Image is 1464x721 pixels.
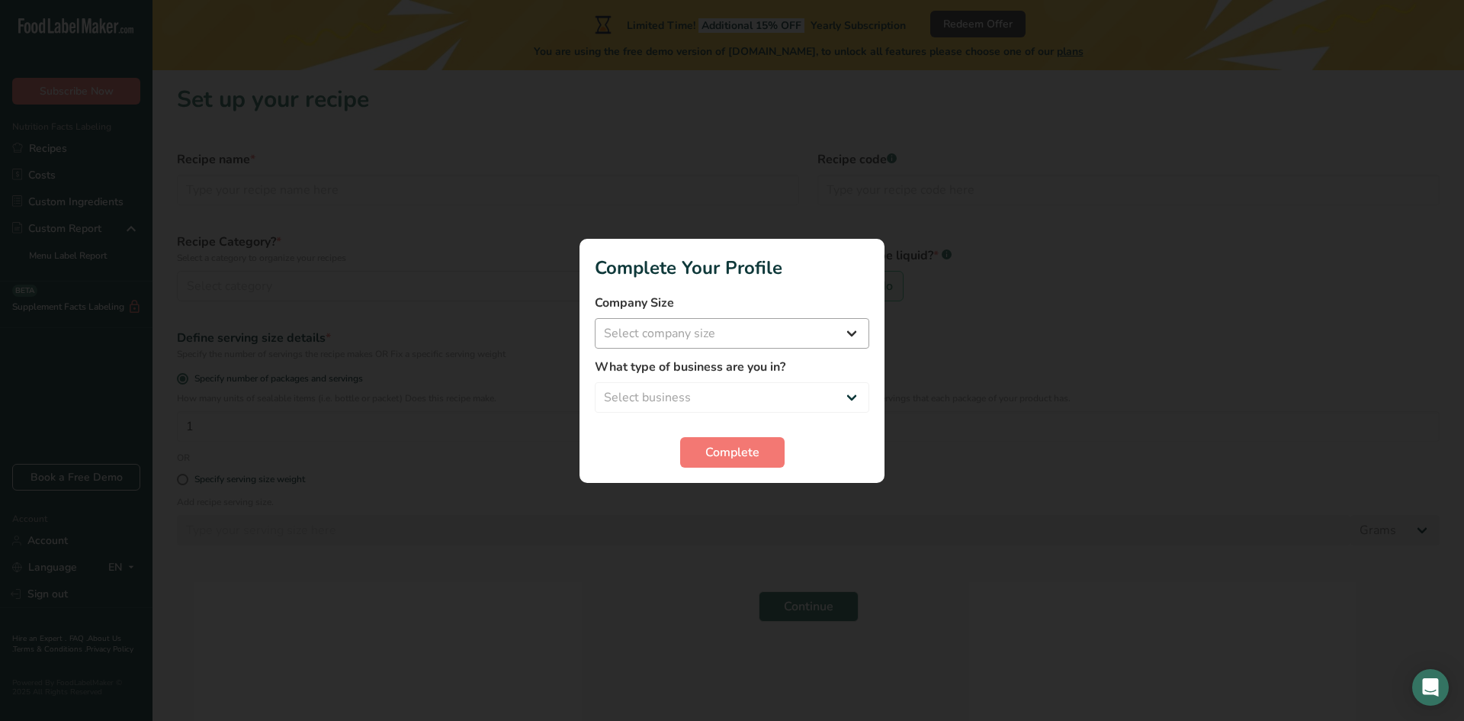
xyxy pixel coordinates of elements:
[680,437,785,468] button: Complete
[595,254,869,282] h1: Complete Your Profile
[1412,669,1449,706] div: Open Intercom Messenger
[595,294,869,312] label: Company Size
[595,358,869,376] label: What type of business are you in?
[705,443,759,462] span: Complete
